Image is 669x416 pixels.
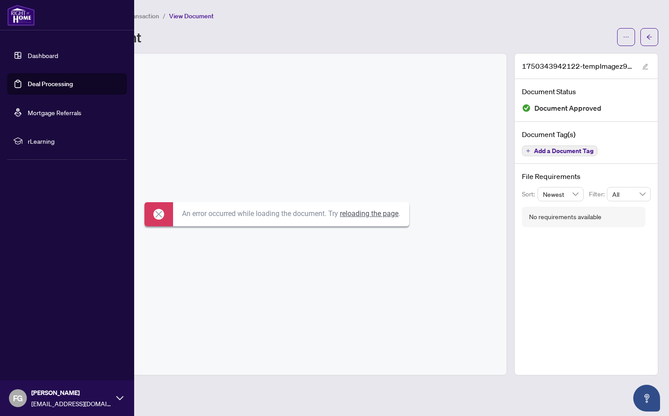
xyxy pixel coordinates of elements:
[522,86,651,97] h4: Document Status
[31,388,112,398] span: [PERSON_NAME]
[169,12,214,20] span: View Document
[612,187,645,201] span: All
[543,187,579,201] span: Newest
[526,149,530,153] span: plus
[13,392,23,404] span: FG
[534,148,593,154] span: Add a Document Tag
[534,102,601,114] span: Document Approved
[28,51,58,59] a: Dashboard
[522,189,538,199] p: Sort:
[28,136,121,146] span: rLearning
[7,4,35,26] img: logo
[28,80,73,88] a: Deal Processing
[642,63,648,70] span: edit
[522,104,531,112] img: Document Status
[623,34,629,40] span: ellipsis
[31,399,112,408] span: [EMAIL_ADDRESS][DOMAIN_NAME]
[111,12,159,20] span: View Transaction
[522,129,651,140] h4: Document Tag(s)
[646,34,652,40] span: arrow-left
[163,11,165,21] li: /
[522,146,597,156] button: Add a Document Tag
[522,171,651,182] h4: File Requirements
[522,61,634,71] span: 1750343942122-tempImagez9fLnm.png
[529,212,601,222] div: No requirements available
[589,189,607,199] p: Filter:
[28,108,81,116] a: Mortgage Referrals
[633,385,660,412] button: Open asap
